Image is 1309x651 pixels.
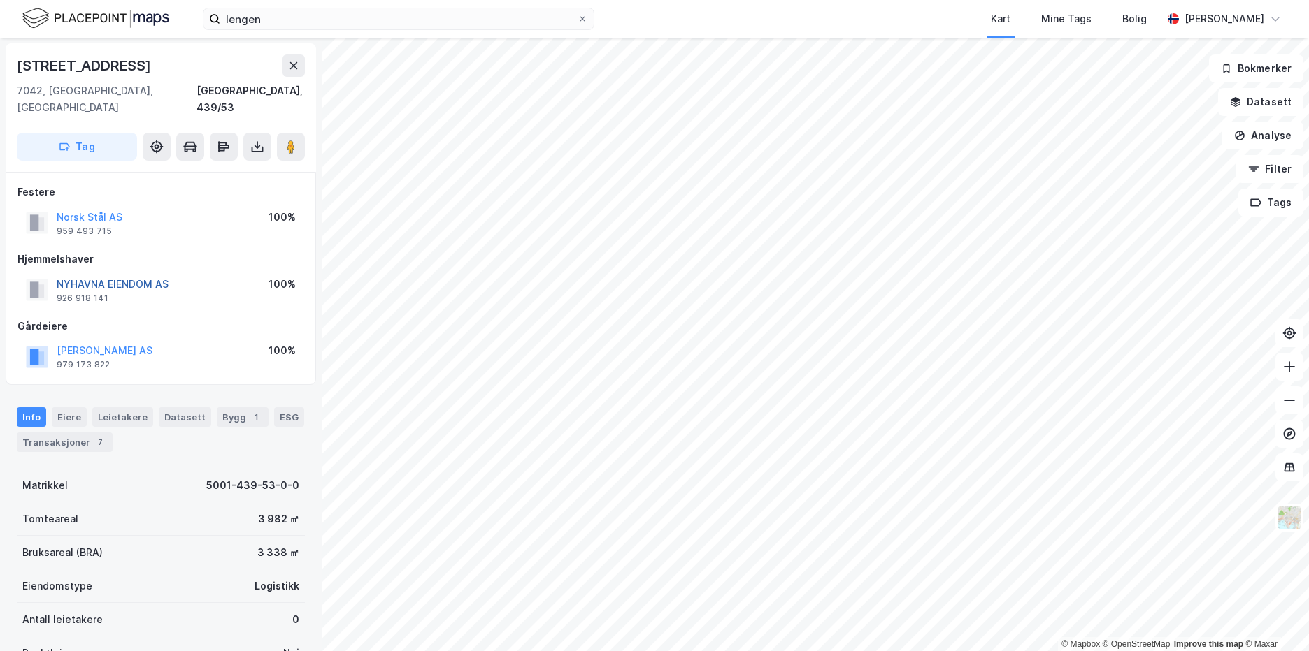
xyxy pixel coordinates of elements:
[57,226,112,237] div: 959 493 715
[257,544,299,561] div: 3 338 ㎡
[159,407,211,427] div: Datasett
[249,410,263,424] div: 1
[22,544,103,561] div: Bruksareal (BRA)
[22,578,92,594] div: Eiendomstype
[22,6,169,31] img: logo.f888ab2527a4732fd821a326f86c7f29.svg
[1236,155,1303,183] button: Filter
[17,432,113,452] div: Transaksjoner
[17,133,137,161] button: Tag
[17,54,154,77] div: [STREET_ADDRESS]
[17,318,304,335] div: Gårdeiere
[57,359,110,370] div: 979 173 822
[17,251,304,268] div: Hjemmelshaver
[196,82,305,116] div: [GEOGRAPHIC_DATA], 439/53
[269,209,296,226] div: 100%
[217,407,269,427] div: Bygg
[52,407,87,427] div: Eiere
[22,611,103,628] div: Antall leietakere
[1239,584,1309,651] div: Kontrollprogram for chat
[1222,122,1303,149] button: Analyse
[1103,639,1171,649] a: OpenStreetMap
[1061,639,1100,649] a: Mapbox
[1174,639,1243,649] a: Improve this map
[269,276,296,293] div: 100%
[17,407,46,427] div: Info
[991,10,1010,27] div: Kart
[1041,10,1092,27] div: Mine Tags
[1218,88,1303,116] button: Datasett
[206,477,299,494] div: 5001-439-53-0-0
[17,184,304,200] div: Festere
[17,82,196,116] div: 7042, [GEOGRAPHIC_DATA], [GEOGRAPHIC_DATA]
[255,578,299,594] div: Logistikk
[1122,10,1147,27] div: Bolig
[22,477,68,494] div: Matrikkel
[1209,54,1303,82] button: Bokmerker
[1238,189,1303,217] button: Tags
[92,407,153,427] div: Leietakere
[269,342,296,359] div: 100%
[1239,584,1309,651] iframe: Chat Widget
[1185,10,1264,27] div: [PERSON_NAME]
[258,511,299,527] div: 3 982 ㎡
[274,407,304,427] div: ESG
[57,293,108,304] div: 926 918 141
[220,8,577,29] input: Søk på adresse, matrikkel, gårdeiere, leietakere eller personer
[22,511,78,527] div: Tomteareal
[93,435,107,449] div: 7
[292,611,299,628] div: 0
[1276,504,1303,531] img: Z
